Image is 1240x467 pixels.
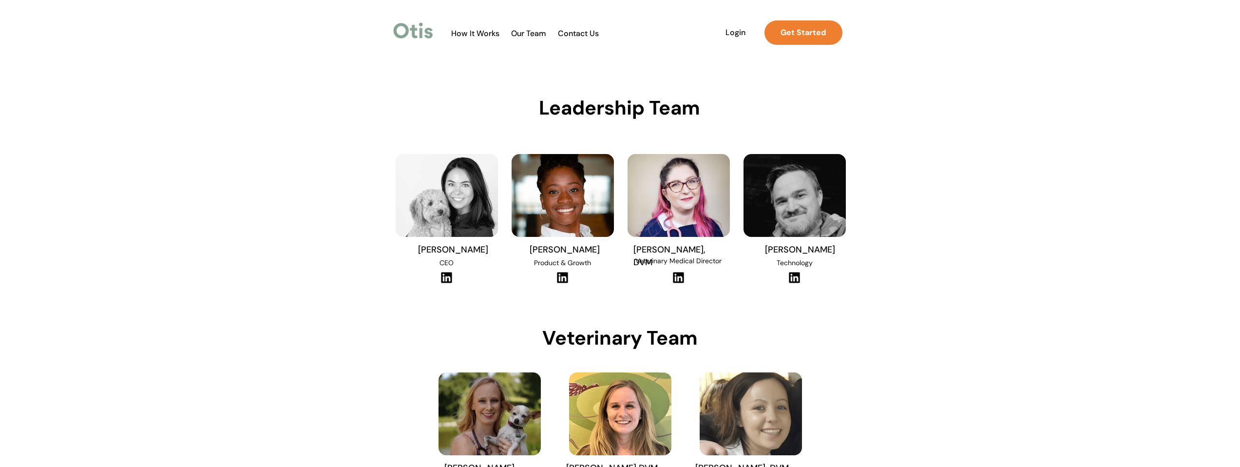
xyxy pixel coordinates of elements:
span: Veterinary Team [542,325,698,350]
span: [PERSON_NAME] [765,244,835,255]
span: [PERSON_NAME] [530,244,600,255]
span: [PERSON_NAME] [418,244,488,255]
a: Login [713,20,758,45]
span: Veterinary Medical Director [635,256,722,265]
span: Product & Growth [534,258,591,267]
strong: Get Started [781,27,826,38]
a: Get Started [764,20,842,45]
span: CEO [439,258,454,267]
span: Technology [777,258,813,267]
a: Our Team [505,29,553,39]
span: Login [713,28,758,37]
a: How It Works [446,29,504,39]
a: Contact Us [553,29,604,39]
span: Leadership Team [539,95,700,120]
span: [PERSON_NAME], DVM [633,244,706,268]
